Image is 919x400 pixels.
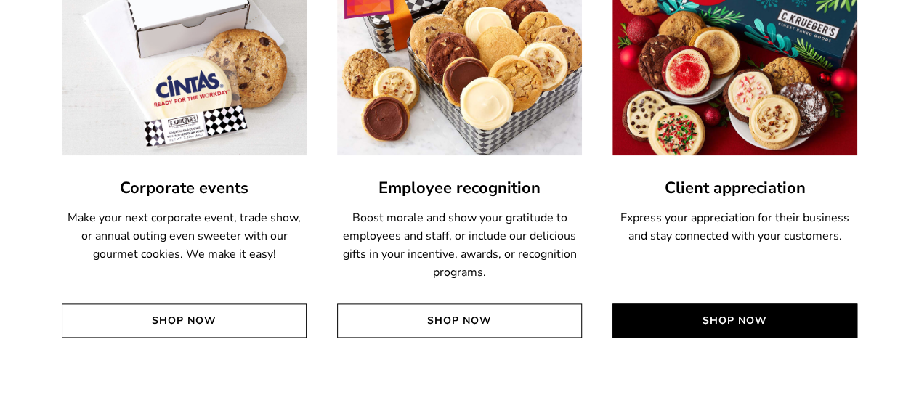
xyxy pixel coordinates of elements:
[337,177,582,200] a: Employee recognition
[612,177,857,200] a: Client appreciation
[612,209,857,245] p: Express your appreciation for their business and stay connected with your customers.
[612,303,857,338] a: Shop Now
[62,303,307,338] a: Shop Now
[62,209,307,264] p: Make your next corporate event, trade show, or annual outing even sweeter with our gourmet cookie...
[337,209,582,282] p: Boost morale and show your gratitude to employees and staff, or include our delicious gifts in yo...
[62,177,307,200] a: Corporate events
[337,303,582,338] a: Shop Now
